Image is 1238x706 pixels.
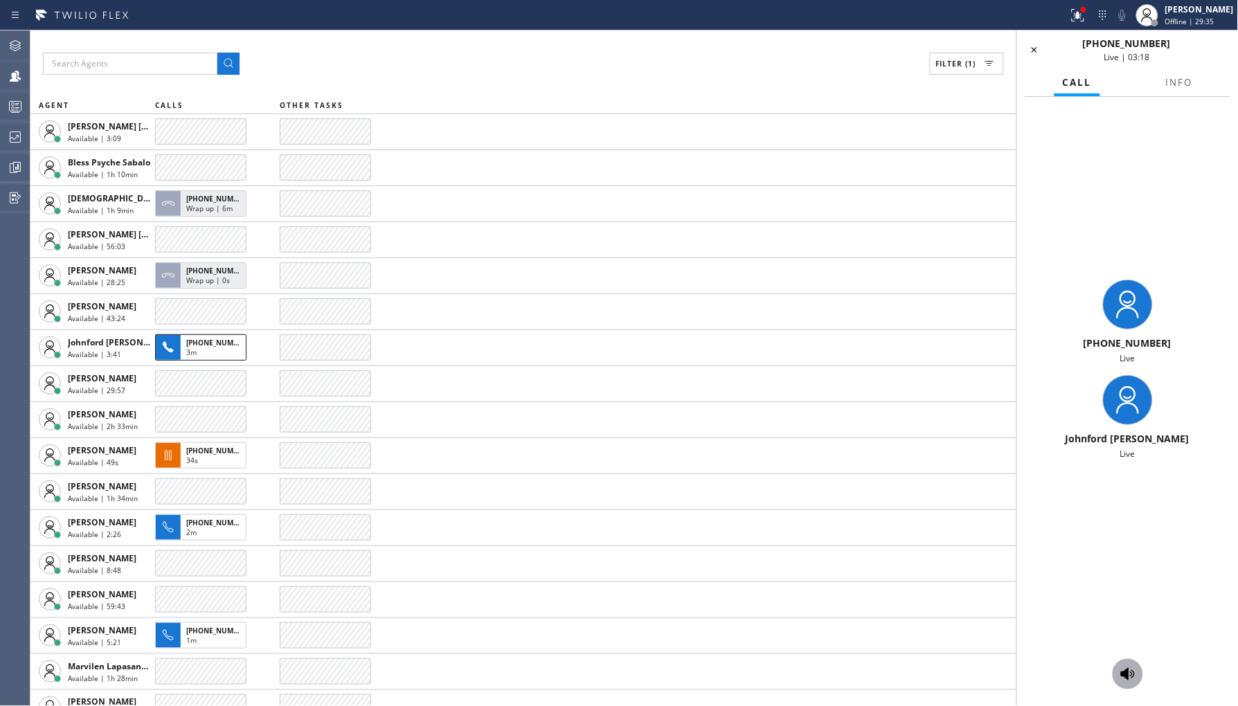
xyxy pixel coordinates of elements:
span: [PHONE_NUMBER] [186,266,249,275]
span: [PHONE_NUMBER] [186,194,249,203]
span: [PERSON_NAME] [68,264,136,276]
span: [PHONE_NUMBER] [1084,336,1172,350]
span: [PERSON_NAME] [68,300,136,312]
span: 3m [186,347,197,357]
span: [PERSON_NAME] [68,588,136,600]
span: Available | 1h 9min [68,206,134,215]
span: Filter (1) [936,59,976,69]
span: Live | 03:18 [1104,51,1150,63]
span: [PERSON_NAME] [PERSON_NAME] [68,228,207,240]
button: [PHONE_NUMBER]34s [155,438,251,473]
button: Monitor Call [1113,659,1143,689]
span: [PERSON_NAME] [68,480,136,492]
span: Available | 8:48 [68,565,121,575]
span: Live [1120,352,1136,364]
button: [PHONE_NUMBER]Wrap up | 6m [155,186,251,221]
span: Available | 1h 10min [68,170,138,179]
span: Available | 2:26 [68,529,121,539]
span: [PHONE_NUMBER] [186,446,249,455]
span: 34s [186,455,198,465]
button: [PHONE_NUMBER]Wrap up | 0s [155,258,251,293]
span: Available | 43:24 [68,314,125,323]
span: Available | 1h 34min [68,494,138,503]
span: AGENT [39,100,69,110]
button: [PHONE_NUMBER]1m [155,618,251,653]
span: CALLS [155,100,183,110]
span: Info [1166,76,1193,89]
span: Available | 59:43 [68,601,125,611]
span: Wrap up | 6m [186,203,233,213]
span: Live [1120,448,1136,460]
span: Available | 56:03 [68,242,125,251]
span: [PERSON_NAME] [68,624,136,636]
span: Available | 49s [68,458,118,467]
span: 1m [186,635,197,645]
button: Call [1055,69,1100,96]
span: Available | 29:57 [68,386,125,395]
div: [PERSON_NAME] [1165,3,1234,15]
span: Offline | 29:35 [1165,17,1214,26]
button: [PHONE_NUMBER]2m [155,510,251,545]
span: Available | 1h 28min [68,673,138,683]
span: Available | 5:21 [68,637,121,647]
span: Call [1063,76,1092,89]
span: Wrap up | 0s [186,275,230,285]
span: [PERSON_NAME] [68,444,136,456]
span: 2m [186,527,197,537]
span: [PHONE_NUMBER] [186,338,249,347]
span: [PERSON_NAME] [68,516,136,528]
span: [PERSON_NAME] [68,552,136,564]
span: Marvilen Lapasanda [68,660,152,672]
span: [DEMOGRAPHIC_DATA][PERSON_NAME] [68,192,231,204]
span: [PHONE_NUMBER] [186,518,249,527]
span: Available | 3:09 [68,134,121,143]
span: [PERSON_NAME] [68,372,136,384]
input: Search Agents [43,53,217,75]
span: Available | 3:41 [68,350,121,359]
span: [PHONE_NUMBER] [1083,37,1171,50]
span: [PERSON_NAME] [68,408,136,420]
button: Mute [1113,6,1132,25]
span: [PERSON_NAME] [PERSON_NAME] [68,120,207,132]
button: [PHONE_NUMBER]3m [155,330,251,365]
button: Filter (1) [930,53,1004,75]
div: Johnford [PERSON_NAME] [1023,432,1232,445]
span: Available | 28:25 [68,278,125,287]
span: Available | 2h 33min [68,422,138,431]
button: Info [1158,69,1201,96]
span: Bless Psyche Sabalo [68,156,150,168]
span: Johnford [PERSON_NAME] [68,336,174,348]
span: OTHER TASKS [280,100,343,110]
span: [PHONE_NUMBER] [186,626,249,635]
